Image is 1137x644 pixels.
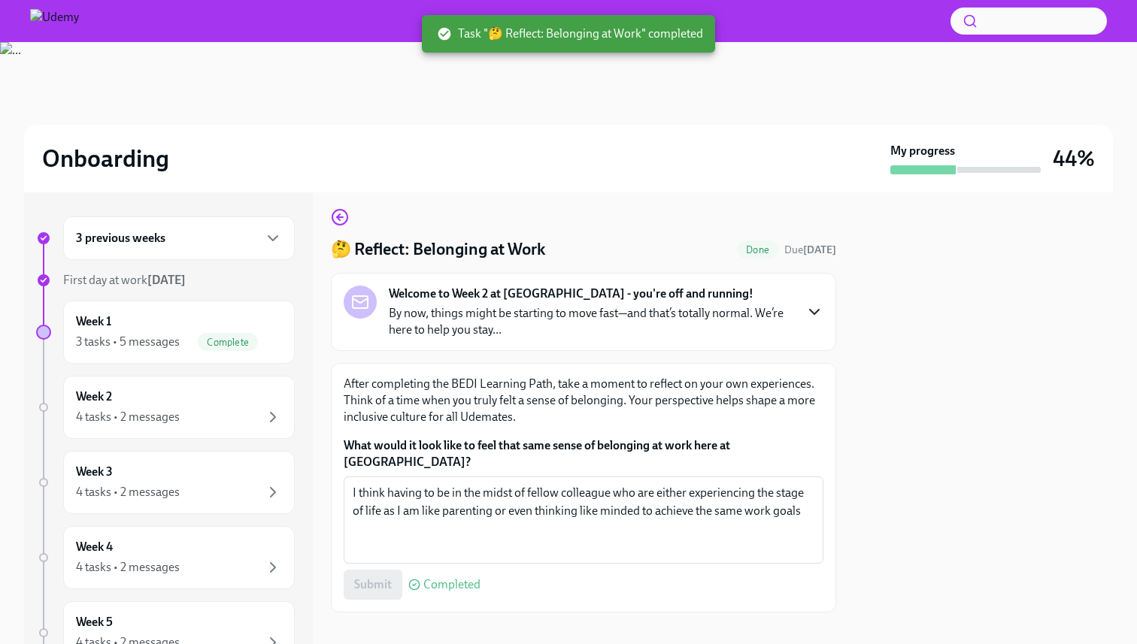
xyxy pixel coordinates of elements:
[36,301,295,364] a: Week 13 tasks • 5 messagesComplete
[76,389,112,405] h6: Week 2
[36,272,295,289] a: First day at work[DATE]
[198,337,258,348] span: Complete
[389,286,753,302] strong: Welcome to Week 2 at [GEOGRAPHIC_DATA] - you're off and running!
[803,243,836,256] strong: [DATE]
[147,273,186,287] strong: [DATE]
[76,334,180,350] div: 3 tasks • 5 messages
[784,243,836,257] span: August 23rd, 2025 17:00
[76,484,180,500] div: 4 tasks • 2 messages
[389,305,793,338] p: By now, things might be starting to move fast—and that’s totally normal. We’re here to help you s...
[30,9,79,33] img: Udemy
[36,376,295,439] a: Week 24 tasks • 2 messages
[76,614,113,630] h6: Week 5
[344,437,823,470] label: What would it look like to feel that same sense of belonging at work here at [GEOGRAPHIC_DATA]?
[76,464,113,480] h6: Week 3
[1053,145,1095,172] h3: 44%
[36,526,295,589] a: Week 44 tasks • 2 messages
[437,26,703,42] span: Task "🤔 Reflect: Belonging at Work" completed
[63,216,295,260] div: 3 previous weeks
[63,273,186,287] span: First day at work
[76,409,180,425] div: 4 tasks • 2 messages
[76,313,111,330] h6: Week 1
[331,238,545,261] h4: 🤔 Reflect: Belonging at Work
[36,451,295,514] a: Week 34 tasks • 2 messages
[76,539,113,555] h6: Week 4
[76,559,180,576] div: 4 tasks • 2 messages
[76,230,165,246] h6: 3 previous weeks
[353,484,814,556] textarea: I think having to be in the midst of fellow colleague who are either experiencing the stage of li...
[344,376,823,425] p: After completing the BEDI Learning Path, take a moment to reflect on your own experiences. Think ...
[890,143,955,159] strong: My progress
[784,243,836,256] span: Due
[737,244,778,255] span: Done
[42,144,169,174] h2: Onboarding
[423,579,481,591] span: Completed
